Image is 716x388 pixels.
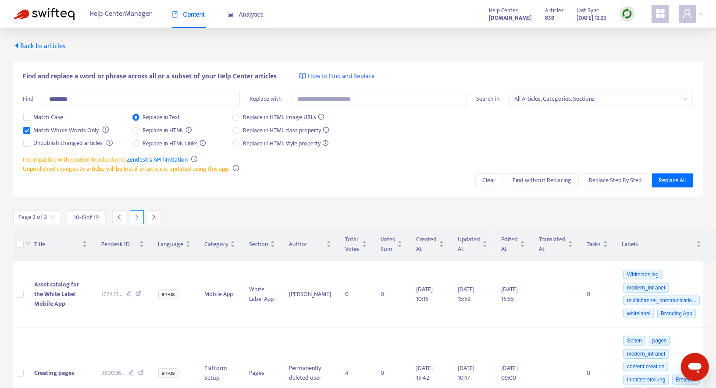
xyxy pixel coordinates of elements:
span: How to Find and Replace [308,71,375,81]
div: 2 [130,210,144,224]
span: [DATE] 15:42 [417,363,433,383]
span: area-chart [228,11,234,18]
span: Unpublish changed articles [30,138,107,148]
th: Language [151,228,198,261]
span: en-us [158,289,178,299]
strong: 838 [545,13,554,23]
span: down [25,241,31,246]
span: Author [289,240,324,249]
a: Zendesk's API limitation [127,155,188,165]
span: Erstellen [672,375,700,384]
img: Swifteq [13,8,75,20]
span: Content [172,11,205,18]
td: Mobile App [198,261,242,328]
a: How to Find and Replace [299,71,375,81]
span: user [682,8,693,19]
td: [PERSON_NAME] [282,261,338,328]
span: right [151,214,157,220]
span: Translated At [539,235,566,254]
span: info-circle [191,156,197,162]
span: caret-left [13,42,20,49]
th: Zendesk ID [94,228,151,261]
span: Find and replace a word or phrase across all or a subset of your Help Center articles [23,71,277,82]
strong: [DATE] 12:23 [577,13,606,23]
span: whitelabel [623,309,654,318]
th: Title [27,228,94,261]
span: Replace in HTML Image URLs [239,113,328,122]
span: Total Votes [346,235,360,254]
a: [DOMAIN_NAME] [489,13,532,23]
button: Replace Step By Step [582,173,648,187]
span: [DATE] 15:59 [458,284,475,304]
span: Labels [622,240,695,249]
span: Match Whole Words Only [30,126,103,135]
span: Help Center Manager [90,6,152,22]
th: Total Votes [338,228,374,261]
span: Analytics [228,11,264,18]
td: 0 [374,261,410,328]
span: book [172,11,178,18]
span: Created At [417,235,437,254]
span: [DATE] 10:17 [458,363,475,383]
th: Section [242,228,282,261]
th: Created At [410,228,451,261]
span: pages [649,336,670,346]
th: Labels [615,228,709,261]
th: Updated At [451,228,495,261]
td: White Label App [242,261,282,328]
span: info-circle [107,140,113,146]
span: Replace All [659,176,686,185]
span: Title [34,240,80,249]
span: Asset catalog for the White Label Mobile App [34,279,79,309]
td: 0 [580,261,615,328]
span: Creating pages [34,368,74,378]
span: Help Center [489,6,518,15]
span: Replace in HTML style property [239,139,332,148]
span: Articles [545,6,563,15]
span: Replace in HTML Links [139,139,210,148]
button: Clear [475,173,502,187]
span: en-us [158,368,178,378]
span: Updated At [458,235,481,254]
span: Replace in HTML [139,126,196,135]
span: [DATE] 10:15 [417,284,433,304]
th: Tasks [580,228,615,261]
span: Seiten [623,336,645,346]
span: Match Case [30,113,67,122]
span: multichannel_communicatio... [623,296,700,305]
span: Tasks [587,240,601,249]
span: Find [23,94,34,104]
span: info-circle [103,127,109,133]
span: Incompatible with content blocks due to [23,155,188,165]
span: modern_intranet [623,349,669,359]
span: content creation [623,362,668,371]
span: Back to articles [13,40,66,52]
span: Whitelabeling [623,270,662,279]
span: Votes Sum [381,235,395,254]
span: Replace in Text [139,113,184,122]
span: appstore [655,8,666,19]
span: left [116,214,122,220]
iframe: Button to launch messaging window [681,353,709,381]
span: Edited At [502,235,518,254]
th: Translated At [532,228,580,261]
span: 177421 ... [101,289,122,299]
span: 360006 ... [101,368,125,378]
span: Unpublished changes to articles will be lost if an article is updated using this app. [23,164,230,174]
span: [DATE] 09:00 [502,363,518,383]
span: Replace Step By Step [589,176,641,185]
span: Last Sync [577,6,599,15]
span: Search in [476,94,499,104]
span: Inhaltserstellung [623,375,669,384]
span: Replace with [249,94,282,104]
span: Clear [482,176,495,185]
th: Author [282,228,338,261]
span: Language [158,240,184,249]
span: Replace in HTML class property [239,126,332,135]
span: Section [249,240,268,249]
span: 10 - 19 of 19 [74,213,99,222]
button: Find without Replacing [506,173,579,187]
span: All Articles, Categories, Sections [515,92,688,106]
span: Zendesk ID [101,240,137,249]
